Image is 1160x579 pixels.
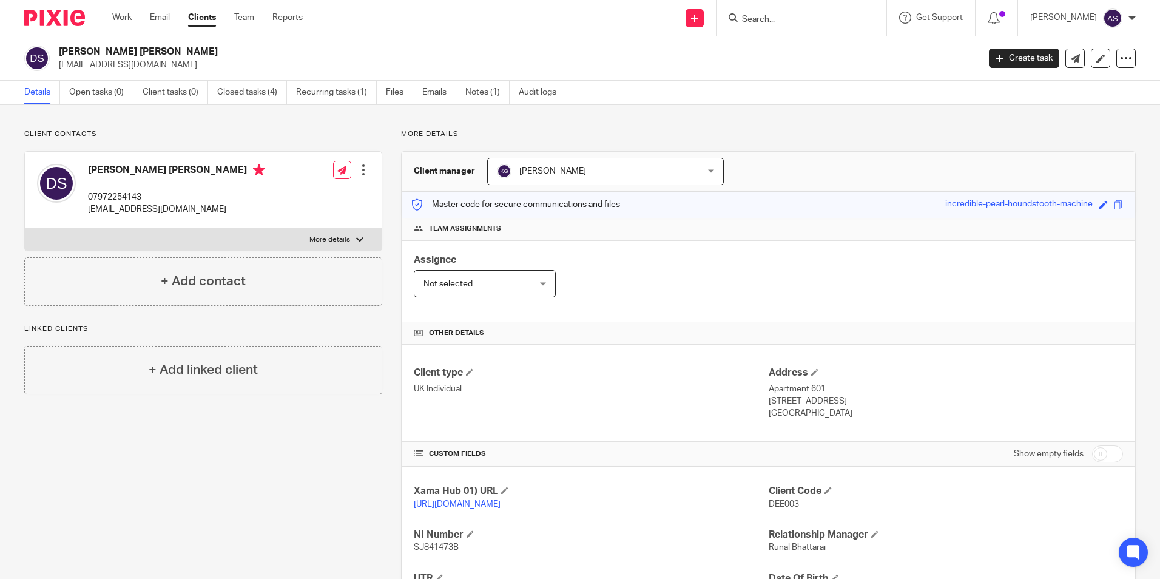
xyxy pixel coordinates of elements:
[916,13,963,22] span: Get Support
[519,167,586,175] span: [PERSON_NAME]
[414,500,501,509] a: [URL][DOMAIN_NAME]
[1014,448,1084,460] label: Show empty fields
[150,12,170,24] a: Email
[769,543,826,552] span: Runal Bhattarai
[414,367,768,379] h4: Client type
[24,129,382,139] p: Client contacts
[414,449,768,459] h4: CUSTOM FIELDS
[769,383,1123,395] p: Apartment 601
[272,12,303,24] a: Reports
[161,272,246,291] h4: + Add contact
[497,164,511,178] img: svg%3E
[769,485,1123,498] h4: Client Code
[69,81,133,104] a: Open tasks (0)
[24,324,382,334] p: Linked clients
[414,255,456,265] span: Assignee
[88,203,265,215] p: [EMAIL_ADDRESS][DOMAIN_NAME]
[234,12,254,24] a: Team
[414,165,475,177] h3: Client manager
[429,224,501,234] span: Team assignments
[769,395,1123,407] p: [STREET_ADDRESS]
[414,485,768,498] h4: Xama Hub 01) URL
[422,81,456,104] a: Emails
[88,191,265,203] p: 07972254143
[429,328,484,338] span: Other details
[59,46,788,58] h2: [PERSON_NAME] [PERSON_NAME]
[741,15,850,25] input: Search
[423,280,473,288] span: Not selected
[24,46,50,71] img: svg%3E
[88,164,265,179] h4: [PERSON_NAME] [PERSON_NAME]
[414,543,459,552] span: SJ841473B
[769,529,1123,541] h4: Relationship Manager
[769,367,1123,379] h4: Address
[112,12,132,24] a: Work
[414,529,768,541] h4: NI Number
[411,198,620,211] p: Master code for secure communications and files
[769,407,1123,419] p: [GEOGRAPHIC_DATA]
[253,164,265,176] i: Primary
[143,81,208,104] a: Client tasks (0)
[465,81,510,104] a: Notes (1)
[401,129,1136,139] p: More details
[945,198,1093,212] div: incredible-pearl-houndstooth-machine
[309,235,350,245] p: More details
[989,49,1059,68] a: Create task
[1103,8,1122,28] img: svg%3E
[1030,12,1097,24] p: [PERSON_NAME]
[24,10,85,26] img: Pixie
[37,164,76,203] img: svg%3E
[296,81,377,104] a: Recurring tasks (1)
[149,361,258,379] h4: + Add linked client
[519,81,565,104] a: Audit logs
[188,12,216,24] a: Clients
[414,383,768,395] p: UK Individual
[59,59,971,71] p: [EMAIL_ADDRESS][DOMAIN_NAME]
[217,81,287,104] a: Closed tasks (4)
[769,500,799,509] span: DEE003
[386,81,413,104] a: Files
[24,81,60,104] a: Details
